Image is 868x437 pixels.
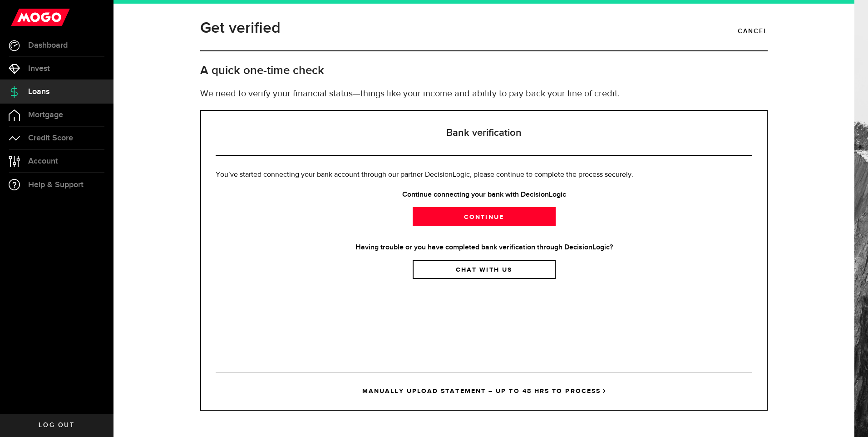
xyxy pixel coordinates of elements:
[28,134,73,142] span: Credit Score
[216,189,752,200] strong: Continue connecting your bank with DecisionLogic
[39,422,74,428] span: Log out
[200,63,768,78] h2: A quick one-time check
[200,87,768,101] p: We need to verify your financial status—things like your income and ability to pay back your line...
[28,41,68,50] span: Dashboard
[830,399,868,437] iframe: LiveChat chat widget
[216,171,633,179] span: You’ve started connecting your bank account through our partner DecisionLogic, please continue to...
[28,65,50,73] span: Invest
[28,157,58,165] span: Account
[28,88,49,96] span: Loans
[413,207,556,226] a: Continue
[413,260,556,279] a: Chat with us
[216,242,752,253] strong: Having trouble or you have completed bank verification through DecisionLogic?
[28,111,63,119] span: Mortgage
[738,24,768,39] a: Cancel
[28,181,84,189] span: Help & Support
[216,111,752,156] h3: Bank verification
[200,16,281,40] h1: Get verified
